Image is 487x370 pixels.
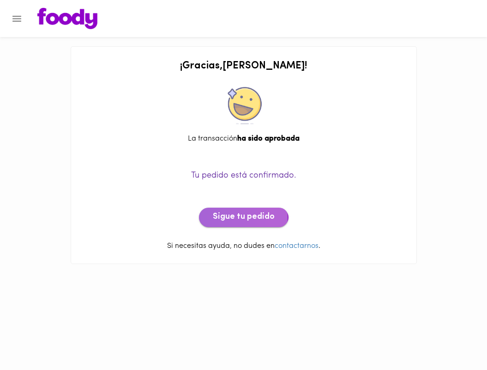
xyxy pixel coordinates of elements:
b: ha sido aprobada [237,135,300,142]
button: Menu [6,7,28,30]
p: Si necesitas ayuda, no dudes en . [80,241,407,252]
div: La transacción [80,134,407,144]
span: Tu pedido está confirmado. [191,172,296,180]
a: contactarnos [275,242,319,250]
h2: ¡ Gracias , [PERSON_NAME] ! [80,61,407,72]
button: Sigue tu pedido [199,208,289,227]
iframe: Messagebird Livechat Widget [433,316,478,361]
span: Sigue tu pedido [213,212,275,222]
img: approved.png [225,87,262,124]
img: logo.png [37,8,97,29]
